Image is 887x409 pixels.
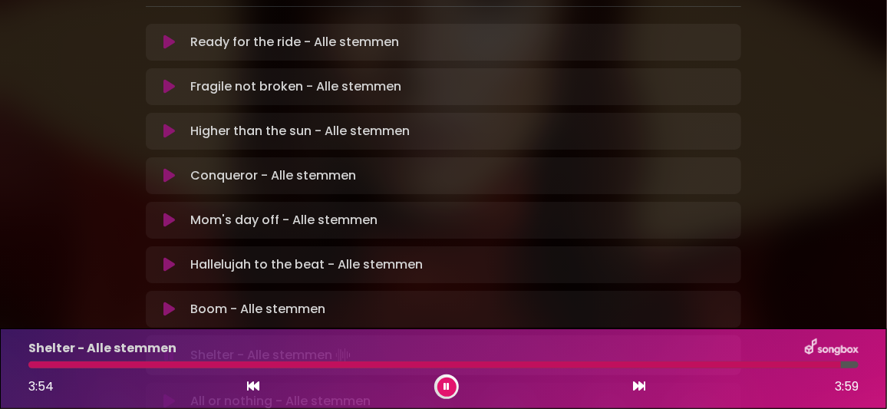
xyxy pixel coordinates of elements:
[835,378,859,396] span: 3:59
[28,339,176,358] p: Shelter - Alle stemmen
[190,167,356,185] p: Conqueror - Alle stemmen
[190,78,401,96] p: Fragile not broken - Alle stemmen
[190,33,399,51] p: Ready for the ride - Alle stemmen
[190,122,410,140] p: Higher than the sun - Alle stemmen
[28,378,54,395] span: 3:54
[190,211,378,229] p: Mom's day off - Alle stemmen
[190,300,325,318] p: Boom - Alle stemmen
[190,256,423,274] p: Hallelujah to the beat - Alle stemmen
[805,338,859,358] img: songbox-logo-white.png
